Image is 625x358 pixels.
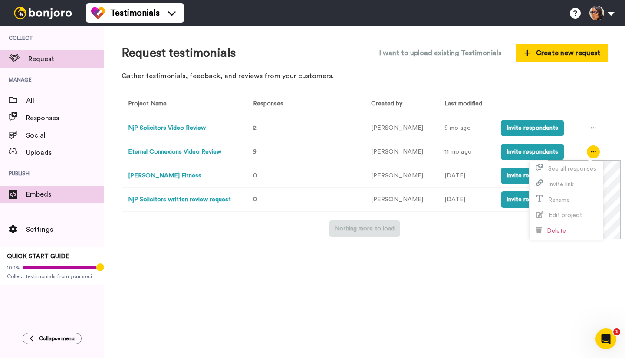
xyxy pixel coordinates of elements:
span: Testimonials [110,7,160,19]
span: Collect testimonials from your socials [7,273,97,280]
span: 9 [253,149,257,155]
h1: Request testimonials [122,46,236,60]
button: [PERSON_NAME] Fitness [128,171,201,181]
span: Request [28,54,104,64]
img: tab_domain_overview_orange.svg [23,50,30,57]
td: [PERSON_NAME] [365,116,438,140]
td: 11 mo ago [438,140,494,164]
button: Invite respondents [501,191,564,208]
iframe: Intercom live chat [595,328,616,349]
button: Invite respondents [501,120,564,136]
span: Rename [548,197,570,203]
span: 1 [613,328,620,335]
img: bj-logo-header-white.svg [10,7,76,19]
span: Responses [250,101,283,107]
img: tab_keywords_by_traffic_grey.svg [86,50,93,57]
span: 0 [253,197,257,203]
div: v 4.0.25 [24,14,43,21]
th: Created by [365,92,438,116]
span: QUICK START GUIDE [7,253,69,259]
td: 9 mo ago [438,116,494,140]
td: [PERSON_NAME] [365,164,438,188]
img: logo_orange.svg [14,14,21,21]
div: Keywords by Traffic [96,51,146,57]
button: Collapse menu [23,333,82,344]
td: [PERSON_NAME] [365,188,438,212]
button: Invite respondents [501,168,564,184]
td: [DATE] [438,188,494,212]
span: All [26,95,104,106]
button: NjP Solicitors Video Review [128,124,206,133]
button: I want to upload existing Testimonials [373,43,508,62]
th: Project Name [122,92,243,116]
button: Invite respondents [501,144,564,160]
span: Invite link [548,181,574,187]
button: Eternal Connexions Video Review [128,148,221,157]
span: Collapse menu [39,335,75,342]
span: I want to upload existing Testimonials [379,48,501,58]
td: [DATE] [438,164,494,188]
th: Last modified [438,92,494,116]
div: Domain Overview [33,51,78,57]
span: 2 [253,125,257,131]
span: 0 [253,173,257,179]
span: Create new request [524,48,600,58]
img: website_grey.svg [14,23,21,30]
button: Nothing more to load [329,220,400,237]
span: Embeds [26,189,104,200]
span: Delete [547,228,566,234]
button: NjP Solicitors written review request [128,195,231,204]
span: Social [26,130,104,141]
div: Tooltip anchor [96,263,104,271]
p: Gather testimonials, feedback, and reviews from your customers. [122,71,608,81]
img: tm-color.svg [91,6,105,20]
span: 100% [7,264,20,271]
td: [PERSON_NAME] [365,140,438,164]
button: Create new request [516,44,608,62]
span: Uploads [26,148,104,158]
span: Responses [26,113,104,123]
span: Edit project [549,212,582,218]
span: Settings [26,224,104,235]
span: See all responses [548,166,596,172]
div: Domain: [DOMAIN_NAME] [23,23,95,30]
